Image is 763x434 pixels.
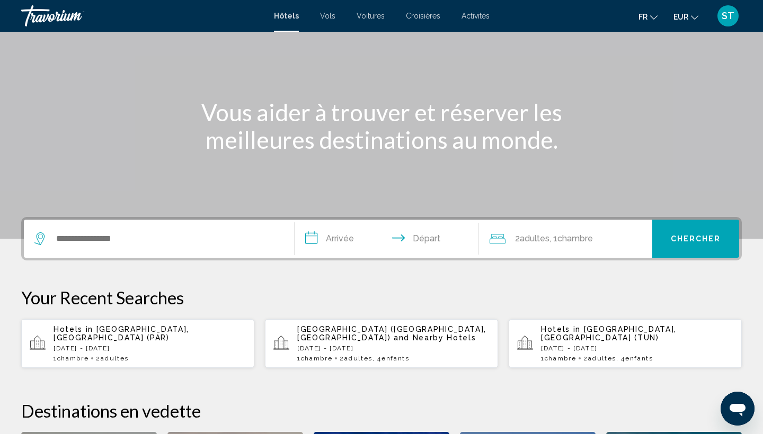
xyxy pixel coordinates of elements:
[673,9,698,24] button: Change currency
[96,355,128,362] span: 2
[520,233,549,243] span: Adultes
[515,231,549,246] span: 2
[24,220,739,258] div: Search widget
[479,220,653,258] button: Travelers: 2 adults, 0 children
[545,355,576,362] span: Chambre
[652,220,739,258] button: Chercher
[671,235,721,243] span: Chercher
[549,231,593,246] span: , 1
[54,325,189,342] span: [GEOGRAPHIC_DATA], [GEOGRAPHIC_DATA] (PAR)
[320,12,335,20] a: Vols
[372,355,410,362] span: , 4
[357,12,385,20] a: Voitures
[638,13,647,21] span: fr
[183,98,580,153] h1: Vous aider à trouver et réserver les meilleures destinations au monde.
[295,220,479,258] button: Check in and out dates
[638,9,658,24] button: Change language
[509,319,742,368] button: Hotels in [GEOGRAPHIC_DATA], [GEOGRAPHIC_DATA] (TUN)[DATE] - [DATE]1Chambre2Adultes, 4Enfants
[344,355,372,362] span: Adultes
[57,355,89,362] span: Chambre
[673,13,688,21] span: EUR
[406,12,440,20] a: Croisières
[588,355,616,362] span: Adultes
[54,355,88,362] span: 1
[101,355,129,362] span: Adultes
[557,233,593,243] span: Chambre
[714,5,742,27] button: User Menu
[301,355,333,362] span: Chambre
[274,12,299,20] a: Hôtels
[297,355,332,362] span: 1
[722,11,734,21] span: ST
[541,345,733,352] p: [DATE] - [DATE]
[541,325,581,333] span: Hotels in
[21,319,254,368] button: Hotels in [GEOGRAPHIC_DATA], [GEOGRAPHIC_DATA] (PAR)[DATE] - [DATE]1Chambre2Adultes
[583,355,616,362] span: 2
[21,400,742,421] h2: Destinations en vedette
[54,345,246,352] p: [DATE] - [DATE]
[394,333,476,342] span: and Nearby Hotels
[625,355,653,362] span: Enfants
[21,287,742,308] p: Your Recent Searches
[721,392,755,426] iframe: Bouton de lancement de la fenêtre de messagerie
[340,355,372,362] span: 2
[21,5,263,26] a: Travorium
[462,12,490,20] a: Activités
[297,325,486,342] span: [GEOGRAPHIC_DATA] ([GEOGRAPHIC_DATA], [GEOGRAPHIC_DATA])
[54,325,93,333] span: Hotels in
[265,319,498,368] button: [GEOGRAPHIC_DATA] ([GEOGRAPHIC_DATA], [GEOGRAPHIC_DATA]) and Nearby Hotels[DATE] - [DATE]1Chambre...
[616,355,653,362] span: , 4
[297,345,490,352] p: [DATE] - [DATE]
[541,325,677,342] span: [GEOGRAPHIC_DATA], [GEOGRAPHIC_DATA] (TUN)
[541,355,576,362] span: 1
[381,355,410,362] span: Enfants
